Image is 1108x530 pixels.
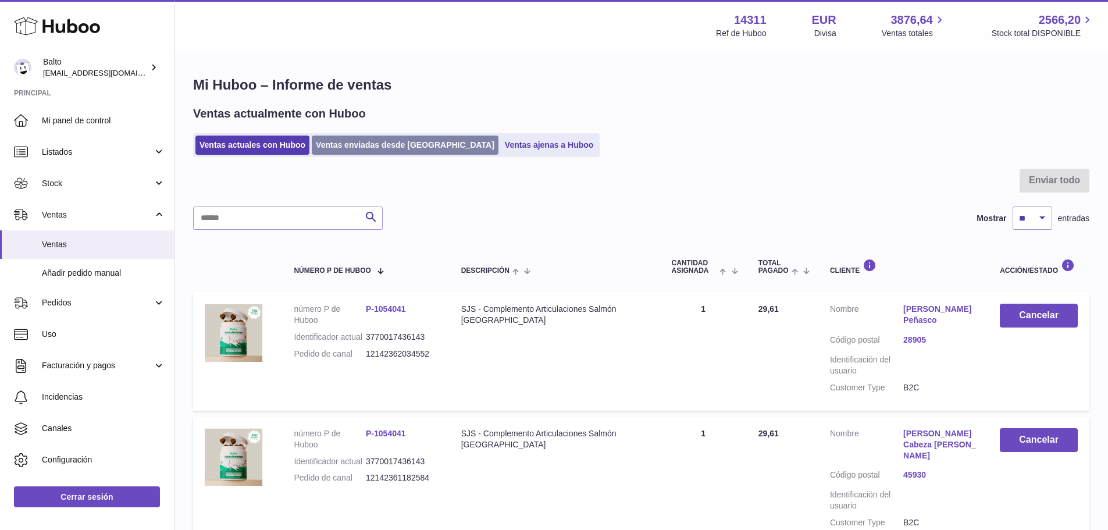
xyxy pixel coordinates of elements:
dt: Pedido de canal [294,472,366,483]
span: Listados [42,147,153,158]
img: 1754381750.png [205,428,263,486]
span: Ventas totales [882,28,946,39]
span: 29,61 [758,429,779,438]
dt: número P de Huboo [294,304,366,326]
span: Ventas [42,239,165,250]
dd: B2C [903,517,977,528]
a: Ventas actuales con Huboo [195,136,309,155]
dt: Identificación del usuario [830,489,903,511]
div: Divisa [814,28,836,39]
dd: 3770017436143 [366,456,438,467]
span: Añadir pedido manual [42,268,165,279]
label: Mostrar [977,213,1006,224]
div: SJS - Complemento Articulaciones Salmón [GEOGRAPHIC_DATA] [461,428,649,450]
span: Ventas [42,209,153,220]
dt: número P de Huboo [294,428,366,450]
span: Uso [42,329,165,340]
button: Cancelar [1000,428,1078,452]
dt: Pedido de canal [294,348,366,360]
span: 3876,64 [890,12,932,28]
dt: Código postal [830,335,903,348]
a: P-1054041 [366,304,406,314]
span: 2566,20 [1039,12,1081,28]
div: Ref de Huboo [716,28,766,39]
span: Incidencias [42,392,165,403]
a: P-1054041 [366,429,406,438]
span: Canales [42,423,165,434]
span: Stock total DISPONIBLE [992,28,1094,39]
strong: EUR [812,12,836,28]
span: [EMAIL_ADDRESS][DOMAIN_NAME] [43,68,171,77]
span: Descripción [461,267,510,275]
a: Cerrar sesión [14,486,160,507]
div: Balto [43,56,148,79]
dt: Código postal [830,469,903,483]
dd: 12142362034552 [366,348,438,360]
td: 1 [660,292,746,410]
dt: Customer Type [830,382,903,393]
span: entradas [1058,213,1089,224]
span: Cantidad ASIGNADA [671,259,717,275]
div: SJS - Complemento Articulaciones Salmón [GEOGRAPHIC_DATA] [461,304,649,326]
dt: Identificación del usuario [830,354,903,376]
a: Ventas ajenas a Huboo [501,136,598,155]
dd: 12142361182584 [366,472,438,483]
button: Cancelar [1000,304,1078,328]
a: 2566,20 Stock total DISPONIBLE [992,12,1094,39]
span: Stock [42,178,153,189]
dd: 3770017436143 [366,332,438,343]
a: [PERSON_NAME] Peñasco [903,304,977,326]
span: número P de Huboo [294,267,370,275]
strong: 14311 [734,12,767,28]
img: 1754381750.png [205,304,263,362]
a: 28905 [903,335,977,346]
dt: Nombre [830,428,903,464]
dt: Nombre [830,304,903,329]
a: 3876,64 Ventas totales [882,12,946,39]
span: Pedidos [42,297,153,308]
h1: Mi Huboo – Informe de ventas [193,76,1089,94]
img: internalAdmin-14311@internal.huboo.com [14,59,31,76]
dt: Identificador actual [294,456,366,467]
dt: Customer Type [830,517,903,528]
span: Configuración [42,454,165,465]
span: Mi panel de control [42,115,165,126]
div: Acción/Estado [1000,259,1078,275]
a: [PERSON_NAME] Cabeza [PERSON_NAME] [903,428,977,461]
div: Cliente [830,259,977,275]
span: 29,61 [758,304,779,314]
span: Facturación y pagos [42,360,153,371]
a: Ventas enviadas desde [GEOGRAPHIC_DATA] [312,136,498,155]
dt: Identificador actual [294,332,366,343]
span: Total pagado [758,259,789,275]
dd: B2C [903,382,977,393]
h2: Ventas actualmente con Huboo [193,106,366,122]
a: 45930 [903,469,977,481]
